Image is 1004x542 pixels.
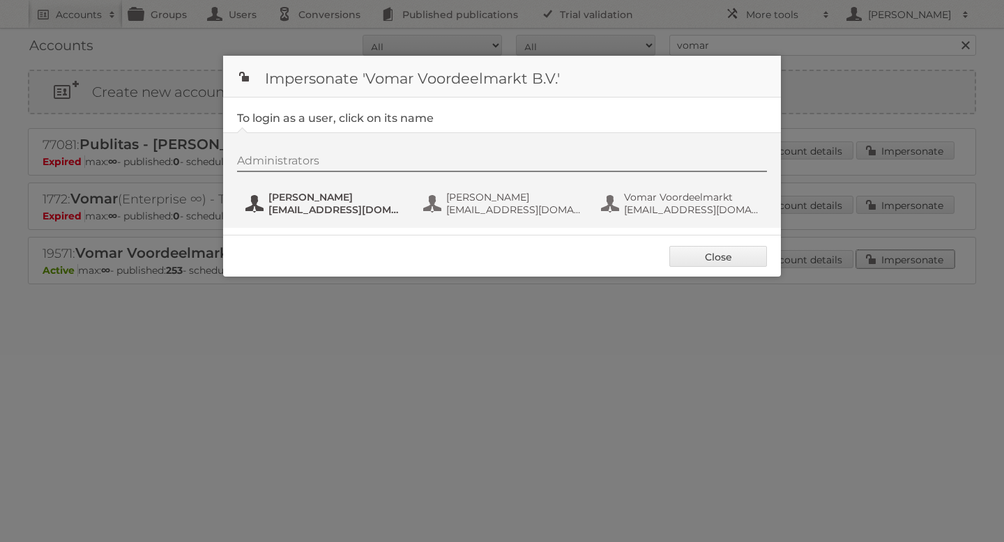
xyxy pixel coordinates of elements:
[244,189,408,217] button: [PERSON_NAME] [EMAIL_ADDRESS][DOMAIN_NAME]
[446,203,581,216] span: [EMAIL_ADDRESS][DOMAIN_NAME]
[237,111,434,125] legend: To login as a user, click on its name
[624,191,759,203] span: Vomar Voordeelmarkt
[669,246,767,267] a: Close
[600,189,763,217] button: Vomar Voordeelmarkt [EMAIL_ADDRESS][DOMAIN_NAME]
[223,56,781,98] h1: Impersonate 'Vomar Voordeelmarkt B.V.'
[446,191,581,203] span: [PERSON_NAME]
[268,191,404,203] span: [PERSON_NAME]
[268,203,404,216] span: [EMAIL_ADDRESS][DOMAIN_NAME]
[237,154,767,172] div: Administrators
[422,189,586,217] button: [PERSON_NAME] [EMAIL_ADDRESS][DOMAIN_NAME]
[624,203,759,216] span: [EMAIL_ADDRESS][DOMAIN_NAME]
